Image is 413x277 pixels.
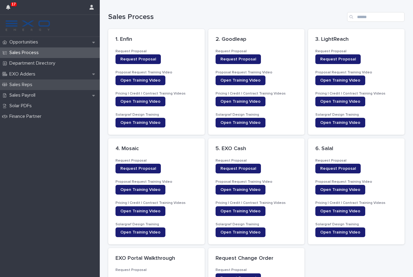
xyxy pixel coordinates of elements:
[315,54,361,64] a: Request Proposal
[216,112,298,117] h3: Solargraf Design Training
[115,54,161,64] a: Request Proposal
[320,188,360,192] span: Open Training Video
[120,230,161,234] span: Open Training Video
[115,222,197,227] h3: Solargraf Design Training
[7,114,46,119] p: Finance Partner
[315,76,365,85] a: Open Training Video
[216,206,265,216] a: Open Training Video
[320,230,360,234] span: Open Training Video
[315,179,397,184] h3: Proposal Request Training Video
[115,268,197,272] h3: Request Proposal
[216,97,265,106] a: Open Training Video
[320,166,356,171] span: Request Proposal
[315,185,365,195] a: Open Training Video
[320,99,360,104] span: Open Training Video
[315,227,365,237] a: Open Training Video
[216,164,261,173] a: Request Proposal
[7,50,44,56] p: Sales Process
[7,39,43,45] p: Opportunities
[115,146,197,152] p: 4. Mosaic
[315,70,397,75] h3: Proposal Request Training Video
[220,78,261,82] span: Open Training Video
[115,91,197,96] h3: Pricing | Credit | Contract Training Videos
[315,222,397,227] h3: Solargraf Design Training
[216,118,265,127] a: Open Training Video
[216,36,298,43] p: 2. Goodleap
[220,209,261,213] span: Open Training Video
[12,2,16,6] p: 17
[115,49,197,54] h3: Request Proposal
[115,70,197,75] h3: Proposal Request Training Video
[220,230,261,234] span: Open Training Video
[216,222,298,227] h3: Solargraf Design Training
[216,54,261,64] a: Request Proposal
[315,164,361,173] a: Request Proposal
[216,70,298,75] h3: Proposal Request Training Video
[308,29,405,135] a: 3. LightReachRequest ProposalRequest ProposalProposal Request Training VideoOpen Training VideoPr...
[220,57,256,61] span: Request Proposal
[7,60,60,66] p: Department Directory
[6,4,14,14] div: 17
[120,209,161,213] span: Open Training Video
[220,166,256,171] span: Request Proposal
[115,97,165,106] a: Open Training Video
[120,57,156,61] span: Request Proposal
[120,99,161,104] span: Open Training Video
[7,71,40,77] p: EXO Adders
[216,49,298,54] h3: Request Proposal
[208,29,305,135] a: 2. GoodleapRequest ProposalRequest ProposalProposal Request Training VideoOpen Training VideoPric...
[216,91,298,96] h3: Pricing | Credit | Contract Training Videos
[120,121,161,125] span: Open Training Video
[120,78,161,82] span: Open Training Video
[115,112,197,117] h3: Solargraf Design Training
[216,76,265,85] a: Open Training Video
[347,12,405,22] input: Search
[115,227,165,237] a: Open Training Video
[315,146,397,152] p: 6. Salal
[115,206,165,216] a: Open Training Video
[216,146,298,152] p: 5. EXO Cash
[216,158,298,163] h3: Request Proposal
[315,97,365,106] a: Open Training Video
[108,13,345,21] h1: Sales Process
[220,99,261,104] span: Open Training Video
[120,188,161,192] span: Open Training Video
[115,179,197,184] h3: Proposal Request Training Video
[315,118,365,127] a: Open Training Video
[115,158,197,163] h3: Request Proposal
[115,164,161,173] a: Request Proposal
[216,201,298,205] h3: Pricing | Credit | Contract Training Videos
[216,179,298,184] h3: Proposal Request Training Video
[320,57,356,61] span: Request Proposal
[216,227,265,237] a: Open Training Video
[115,36,197,43] p: 1. Enfin
[315,158,397,163] h3: Request Proposal
[320,78,360,82] span: Open Training Video
[7,82,37,88] p: Sales Reps
[5,20,51,32] img: FKS5r6ZBThi8E5hshIGi
[7,92,40,98] p: Sales Payroll
[315,112,397,117] h3: Solargraf Design Training
[315,49,397,54] h3: Request Proposal
[108,29,205,135] a: 1. EnfinRequest ProposalRequest ProposalProposal Request Training VideoOpen Training VideoPricing...
[315,206,365,216] a: Open Training Video
[115,76,165,85] a: Open Training Video
[208,138,305,244] a: 5. EXO CashRequest ProposalRequest ProposalProposal Request Training VideoOpen Training VideoPric...
[216,255,298,262] p: Request Change Order
[108,138,205,244] a: 4. MosaicRequest ProposalRequest ProposalProposal Request Training VideoOpen Training VideoPricin...
[216,185,265,195] a: Open Training Video
[220,121,261,125] span: Open Training Video
[320,121,360,125] span: Open Training Video
[115,201,197,205] h3: Pricing | Credit | Contract Training Videos
[308,138,405,244] a: 6. SalalRequest ProposalRequest ProposalProposal Request Training VideoOpen Training VideoPricing...
[315,201,397,205] h3: Pricing | Credit | Contract Training Videos
[216,268,298,272] h3: Request Proposal
[315,91,397,96] h3: Pricing | Credit | Contract Training Videos
[7,103,37,109] p: Solar PDFs
[115,118,165,127] a: Open Training Video
[115,255,197,262] p: EXO Portal Walkthrough
[120,166,156,171] span: Request Proposal
[320,209,360,213] span: Open Training Video
[115,185,165,195] a: Open Training Video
